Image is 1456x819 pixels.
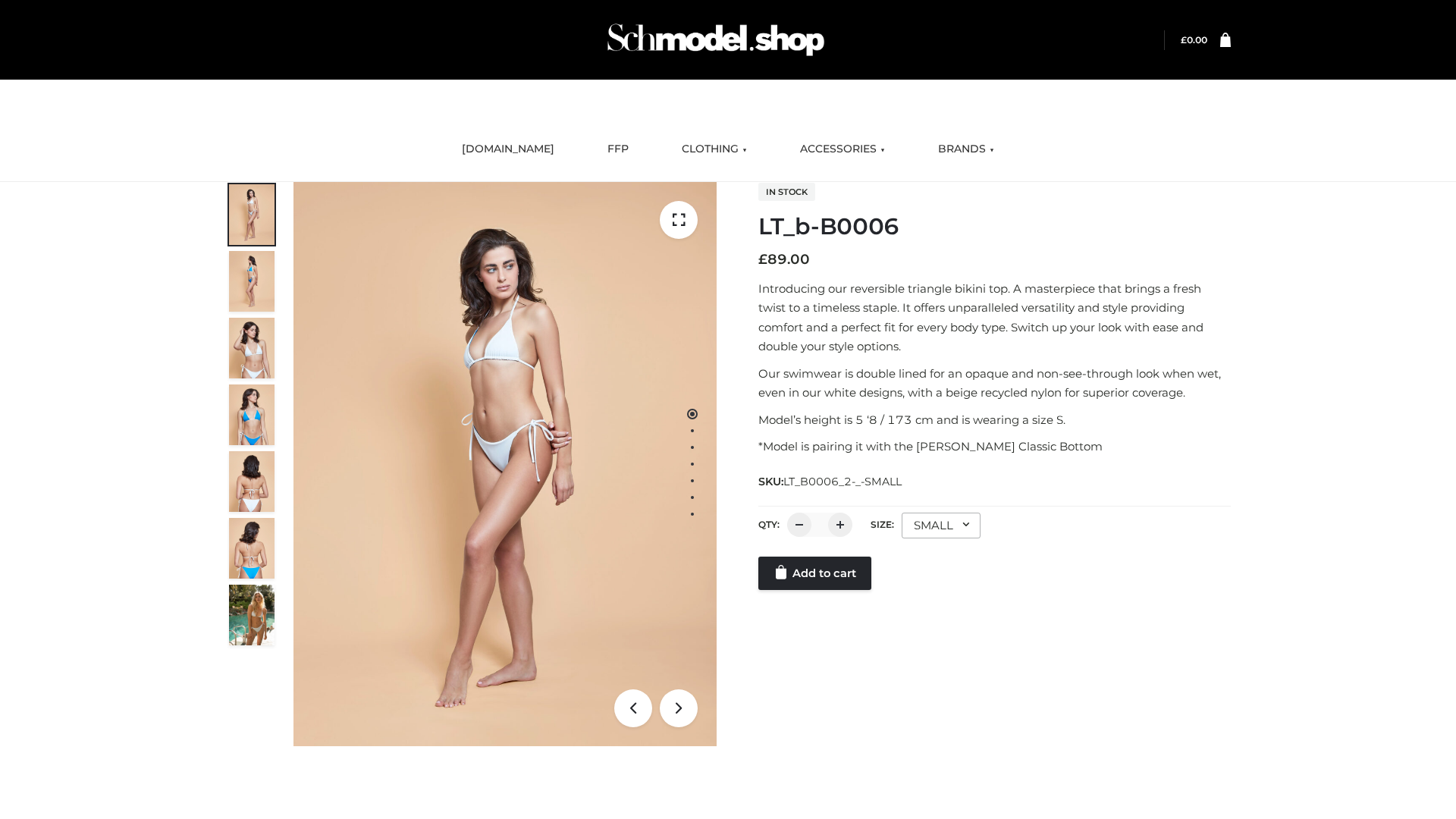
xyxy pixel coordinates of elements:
span: £ [1181,34,1187,45]
img: Arieltop_CloudNine_AzureSky2.jpg [229,585,275,645]
label: QTY: [758,519,780,530]
p: Model’s height is 5 ‘8 / 173 cm and is wearing a size S. [758,410,1231,430]
img: ArielClassicBikiniTop_CloudNine_AzureSky_OW114ECO_7-scaled.jpg [229,451,275,512]
a: £0.00 [1181,34,1207,45]
img: ArielClassicBikiniTop_CloudNine_AzureSky_OW114ECO_8-scaled.jpg [229,518,275,579]
bdi: 0.00 [1181,34,1207,45]
a: [DOMAIN_NAME] [450,133,566,166]
div: SMALL [902,513,981,538]
bdi: 89.00 [758,251,810,268]
a: FFP [596,133,640,166]
h1: LT_b-B0006 [758,213,1231,240]
a: CLOTHING [670,133,758,166]
img: ArielClassicBikiniTop_CloudNine_AzureSky_OW114ECO_3-scaled.jpg [229,318,275,378]
span: SKU: [758,472,903,491]
p: Introducing our reversible triangle bikini top. A masterpiece that brings a fresh twist to a time... [758,279,1231,356]
img: ArielClassicBikiniTop_CloudNine_AzureSky_OW114ECO_2-scaled.jpg [229,251,275,312]
p: *Model is pairing it with the [PERSON_NAME] Classic Bottom [758,437,1231,457]
span: LT_B0006_2-_-SMALL [783,475,902,488]
p: Our swimwear is double lined for an opaque and non-see-through look when wet, even in our white d... [758,364,1231,403]
img: ArielClassicBikiniTop_CloudNine_AzureSky_OW114ECO_1-scaled.jpg [229,184,275,245]
a: Add to cart [758,557,871,590]
img: Schmodel Admin 964 [602,10,830,70]
img: ArielClassicBikiniTop_CloudNine_AzureSky_OW114ECO_1 [293,182,717,746]
a: ACCESSORIES [789,133,896,166]
span: In stock [758,183,815,201]
label: Size: [871,519,894,530]
img: ArielClassicBikiniTop_CloudNine_AzureSky_OW114ECO_4-scaled.jpg [229,384,275,445]
a: BRANDS [927,133,1006,166]
span: £ [758,251,767,268]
